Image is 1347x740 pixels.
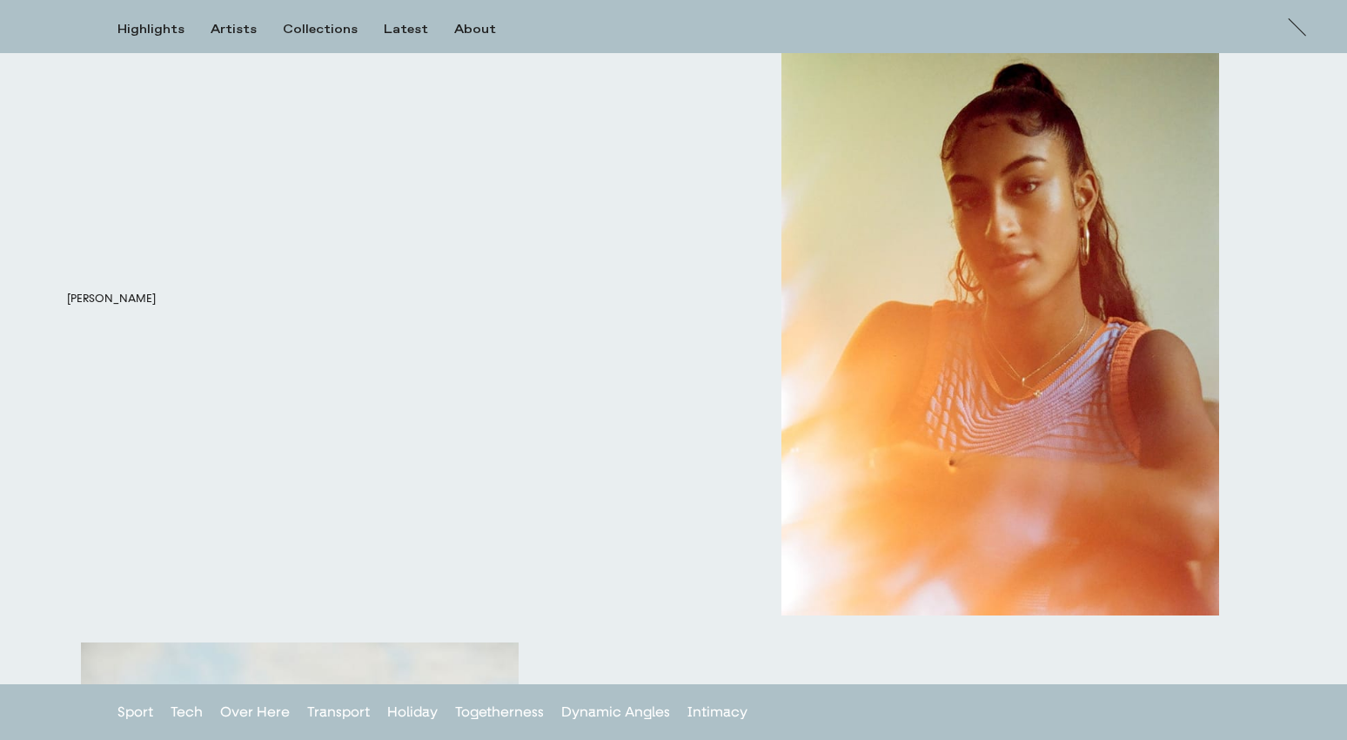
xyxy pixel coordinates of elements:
[454,22,522,37] button: About
[117,22,184,37] div: Highlights
[687,703,747,720] a: Intimacy
[117,22,211,37] button: Highlights
[211,22,257,37] div: Artists
[220,703,290,720] a: Over Here
[384,22,454,37] button: Latest
[283,22,358,37] div: Collections
[455,703,544,720] a: Togetherness
[384,22,428,37] div: Latest
[454,22,496,37] div: About
[307,703,370,720] a: Transport
[283,22,384,37] button: Collections
[561,703,670,720] a: Dynamic Angles
[67,292,505,306] h3: [PERSON_NAME]
[171,703,203,720] a: Tech
[387,703,438,720] a: Holiday
[211,22,283,37] button: Artists
[117,703,153,720] a: Sport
